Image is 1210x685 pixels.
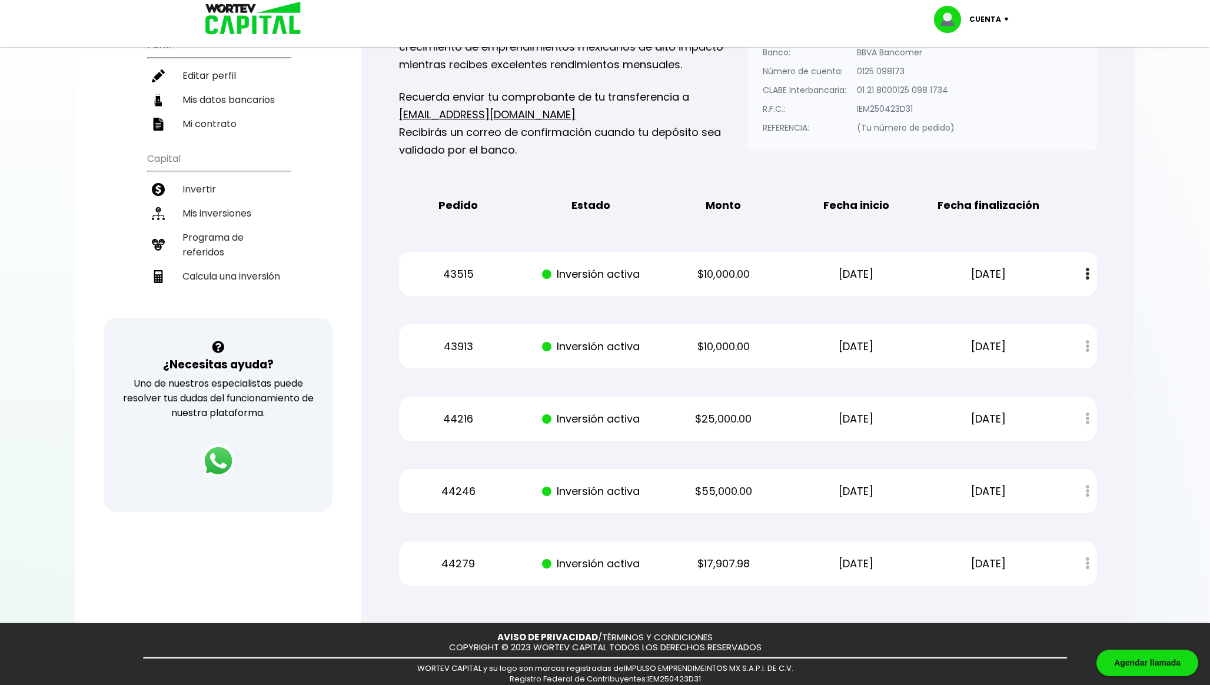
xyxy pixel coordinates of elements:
[933,338,1045,355] p: [DATE]
[399,21,748,74] p: Como inversionista activo de WORTEV CAPITAL, apoyas el crecimiento de emprendimientos mexicanos d...
[535,265,647,283] p: Inversión activa
[403,338,514,355] p: 43913
[763,81,846,99] p: CLABE Interbancaria:
[763,119,846,137] p: REFERENCIA:
[403,265,514,283] p: 43515
[602,631,713,643] a: TÉRMINOS Y CONDICIONES
[535,483,647,500] p: Inversión activa
[497,633,713,643] p: /
[147,32,290,136] ul: Perfil
[147,177,290,201] a: Invertir
[667,483,779,500] p: $55,000.00
[571,197,610,214] b: Estado
[933,410,1045,428] p: [DATE]
[399,88,748,159] p: Recuerda enviar tu comprobante de tu transferencia a Recibirás un correo de confirmación cuando t...
[933,555,1045,573] p: [DATE]
[152,94,165,107] img: datos-icon.10cf9172.svg
[667,265,779,283] p: $10,000.00
[857,100,955,118] p: IEM250423D31
[510,673,701,684] span: Registro Federal de Contribuyentes: IEM250423D31
[857,119,955,137] p: (Tu número de pedido)
[535,555,647,573] p: Inversión activa
[800,410,912,428] p: [DATE]
[763,62,846,80] p: Número de cuenta:
[497,631,598,643] a: AVISO DE PRIVACIDAD
[969,11,1001,28] p: Cuenta
[403,410,514,428] p: 44216
[163,356,274,373] h3: ¿Necesitas ayuda?
[147,88,290,112] a: Mis datos bancarios
[667,555,779,573] p: $17,907.98
[147,145,290,318] ul: Capital
[857,62,955,80] p: 0125 098173
[449,643,762,653] p: COPYRIGHT © 2023 WORTEV CAPITAL TODOS LOS DERECHOS RESERVADOS
[857,81,955,99] p: 01 21 8000125 098 1734
[399,107,576,122] a: [EMAIL_ADDRESS][DOMAIN_NAME]
[667,338,779,355] p: $10,000.00
[938,197,1039,214] b: Fecha finalización
[763,44,846,61] p: Banco:
[857,44,955,61] p: BBVA Bancomer
[800,265,912,283] p: [DATE]
[933,483,1045,500] p: [DATE]
[119,376,318,420] p: Uno de nuestros especialistas puede resolver tus dudas del funcionamiento de nuestra plataforma.
[438,197,478,214] b: Pedido
[147,201,290,225] a: Mis inversiones
[1096,650,1198,676] div: Agendar llamada
[535,338,647,355] p: Inversión activa
[934,6,969,33] img: profile-image
[152,118,165,131] img: contrato-icon.f2db500c.svg
[1001,18,1017,21] img: icon-down
[800,555,912,573] p: [DATE]
[763,100,846,118] p: R.F.C.:
[152,270,165,283] img: calculadora-icon.17d418c4.svg
[667,410,779,428] p: $25,000.00
[202,444,235,477] img: logos_whatsapp-icon.242b2217.svg
[706,197,741,214] b: Monto
[800,483,912,500] p: [DATE]
[152,207,165,220] img: inversiones-icon.6695dc30.svg
[147,264,290,288] a: Calcula una inversión
[147,64,290,88] a: Editar perfil
[147,112,290,136] a: Mi contrato
[152,183,165,196] img: invertir-icon.b3b967d7.svg
[403,555,514,573] p: 44279
[152,238,165,251] img: recomiendanos-icon.9b8e9327.svg
[403,483,514,500] p: 44246
[823,197,889,214] b: Fecha inicio
[800,338,912,355] p: [DATE]
[535,410,647,428] p: Inversión activa
[417,663,793,674] span: WORTEV CAPITAL y su logo son marcas registradas de IMPULSO EMPRENDIMEINTOS MX S.A.P.I. DE C.V.
[152,69,165,82] img: editar-icon.952d3147.svg
[933,265,1045,283] p: [DATE]
[147,225,290,264] a: Programa de referidos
